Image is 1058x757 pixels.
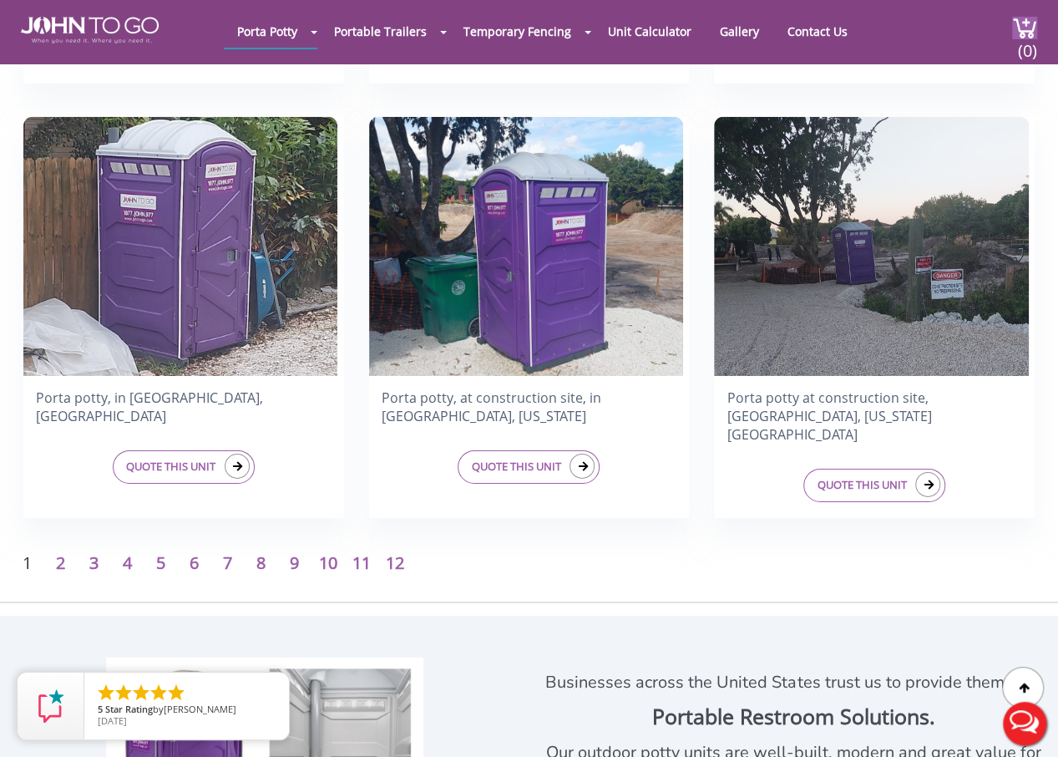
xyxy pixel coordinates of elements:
a: 9 [290,551,299,574]
span: Star Rating [105,703,153,715]
a: 3 [89,551,99,574]
a: 7 [223,551,232,574]
a: 2 [56,551,65,574]
a: Portable Trailers [321,15,438,48]
h4: Porta potty at construction site, [GEOGRAPHIC_DATA], [US_STATE][GEOGRAPHIC_DATA] [714,384,1035,448]
a: Gallery [706,15,771,48]
h2: Portable Restroom Solutions. [542,708,1046,724]
a: 10 [319,551,337,574]
img: JOHN to go [21,17,159,43]
a: Unit Calculator [595,15,703,48]
img: Review Rating [34,689,68,723]
a: QUOTE THIS UNIT [458,450,600,484]
span: [PERSON_NAME] [164,703,236,715]
a: 12 [386,551,404,574]
li:  [166,683,186,703]
p: Businesses across the United States trust us to provide them with [542,674,1046,691]
button: Live Chat [991,690,1058,757]
li:  [96,683,116,703]
a: 8 [256,551,266,574]
li:  [149,683,169,703]
h4: Porta potty, in [GEOGRAPHIC_DATA], [GEOGRAPHIC_DATA] [23,384,344,429]
li:  [131,683,151,703]
span: by [98,704,276,716]
span: 5 [98,703,103,715]
a: 11 [352,551,371,574]
p: 1 [11,551,44,576]
a: 6 [190,551,199,574]
img: cart a [1012,17,1037,39]
a: 5 [156,551,165,574]
li:  [114,683,134,703]
a: 4 [123,551,132,574]
span: [DATE] [98,714,127,727]
a: Porta Potty [224,15,309,48]
span: (0) [1017,26,1037,62]
a: QUOTE THIS UNIT [803,469,945,502]
a: Temporary Fencing [450,15,583,48]
a: QUOTE THIS UNIT [113,450,255,484]
a: Contact Us [774,15,859,48]
h4: Porta potty, at construction site, in [GEOGRAPHIC_DATA], [US_STATE] [369,384,690,429]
